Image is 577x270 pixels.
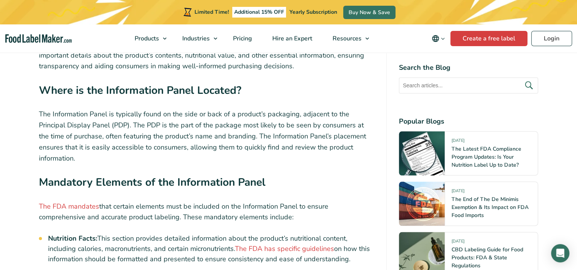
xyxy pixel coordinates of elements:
[39,202,99,211] a: The FDA mandates
[39,201,374,223] p: that certain elements must be included on the Information Panel to ensure comprehensive and accur...
[323,24,373,53] a: Resources
[194,8,229,16] span: Limited Time!
[180,34,211,43] span: Industries
[223,24,260,53] a: Pricing
[235,244,334,253] a: The FDA has specific guidelines
[426,31,450,46] button: Change language
[551,244,569,262] div: Open Intercom Messenger
[330,34,362,43] span: Resources
[450,31,527,46] a: Create a free label
[48,234,97,243] strong: Nutrition Facts:
[125,24,170,53] a: Products
[172,24,221,53] a: Industries
[451,196,528,219] a: The End of The De Minimis Exemption & Its Impact on FDA Food Imports
[39,109,374,164] p: The Information Panel is typically found on the side or back of a product’s packaging, adjacent t...
[451,246,523,269] a: CBD Labeling Guide for Food Products: FDA & State Regulations
[451,145,521,169] a: The Latest FDA Compliance Program Updates: Is Your Nutrition Label Up to Date?
[451,188,464,197] span: [DATE]
[231,34,253,43] span: Pricing
[39,175,265,190] strong: Mandatory Elements of the Information Panel
[531,31,572,46] a: Login
[399,77,538,93] input: Search articles...
[451,238,464,247] span: [DATE]
[132,34,160,43] span: Products
[262,24,321,53] a: Hire an Expert
[48,233,374,264] li: This section provides detailed information about the product’s nutritional content, including cal...
[343,6,395,19] a: Buy Now & Save
[451,138,464,146] span: [DATE]
[270,34,313,43] span: Hire an Expert
[289,8,337,16] span: Yearly Subscription
[399,63,538,73] h4: Search the Blog
[232,7,286,18] span: Additional 15% OFF
[5,34,72,43] a: Food Label Maker homepage
[399,116,538,127] h4: Popular Blogs
[39,83,241,98] strong: Where is the Information Panel Located?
